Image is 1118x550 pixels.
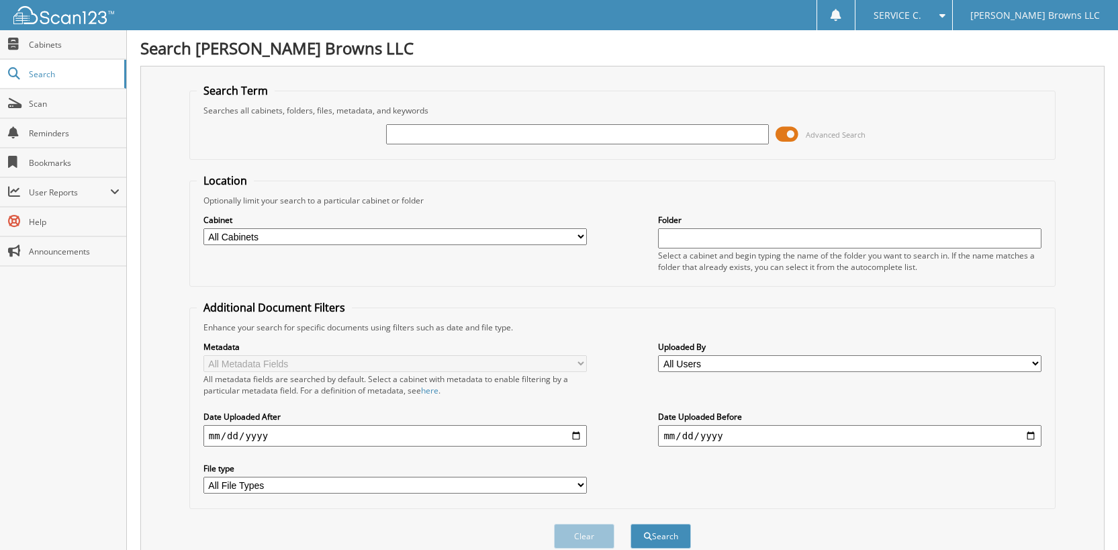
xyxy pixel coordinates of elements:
[29,98,120,109] span: Scan
[658,250,1041,273] div: Select a cabinet and begin typing the name of the folder you want to search in. If the name match...
[658,425,1041,447] input: end
[197,322,1048,333] div: Enhance your search for specific documents using filters such as date and file type.
[203,425,587,447] input: start
[197,173,254,188] legend: Location
[203,214,587,226] label: Cabinet
[29,128,120,139] span: Reminders
[631,524,691,549] button: Search
[29,157,120,169] span: Bookmarks
[658,341,1041,353] label: Uploaded By
[29,246,120,257] span: Announcements
[203,373,587,396] div: All metadata fields are searched by default. Select a cabinet with metadata to enable filtering b...
[203,463,587,474] label: File type
[197,105,1048,116] div: Searches all cabinets, folders, files, metadata, and keywords
[203,411,587,422] label: Date Uploaded After
[658,214,1041,226] label: Folder
[658,411,1041,422] label: Date Uploaded Before
[421,385,438,396] a: here
[554,524,614,549] button: Clear
[1051,486,1118,550] iframe: Chat Widget
[13,6,114,24] img: scan123-logo-white.svg
[970,11,1100,19] span: [PERSON_NAME] Browns LLC
[29,39,120,50] span: Cabinets
[197,300,352,315] legend: Additional Document Filters
[29,216,120,228] span: Help
[197,195,1048,206] div: Optionally limit your search to a particular cabinet or folder
[203,341,587,353] label: Metadata
[874,11,921,19] span: SERVICE C.
[806,130,866,140] span: Advanced Search
[29,187,110,198] span: User Reports
[29,68,118,80] span: Search
[197,83,275,98] legend: Search Term
[140,37,1105,59] h1: Search [PERSON_NAME] Browns LLC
